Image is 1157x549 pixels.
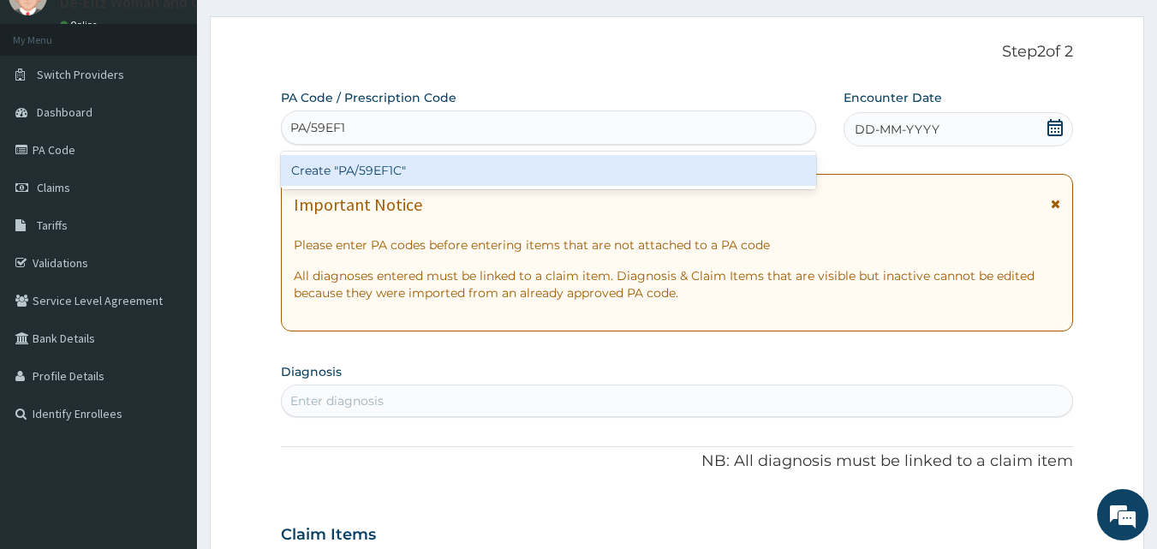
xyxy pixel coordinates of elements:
p: All diagnoses entered must be linked to a claim item. Diagnosis & Claim Items that are visible bu... [294,267,1061,301]
p: Step 2 of 2 [281,43,1074,62]
textarea: Type your message and hit 'Enter' [9,367,326,427]
a: Online [60,19,101,31]
span: DD-MM-YYYY [855,121,939,138]
label: Encounter Date [844,89,942,106]
span: Switch Providers [37,67,124,82]
p: NB: All diagnosis must be linked to a claim item [281,451,1074,473]
h1: Important Notice [294,195,422,214]
h3: Claim Items [281,526,376,545]
div: Minimize live chat window [281,9,322,50]
label: PA Code / Prescription Code [281,89,456,106]
p: Please enter PA codes before entering items that are not attached to a PA code [294,236,1061,254]
div: Enter diagnosis [290,392,384,409]
span: Dashboard [37,104,92,120]
img: d_794563401_company_1708531726252_794563401 [32,86,69,128]
div: Chat with us now [89,96,288,118]
label: Diagnosis [281,363,342,380]
div: Create "PA/59EF1C" [281,155,817,186]
span: Claims [37,180,70,195]
span: Tariffs [37,218,68,233]
span: We're online! [99,165,236,338]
